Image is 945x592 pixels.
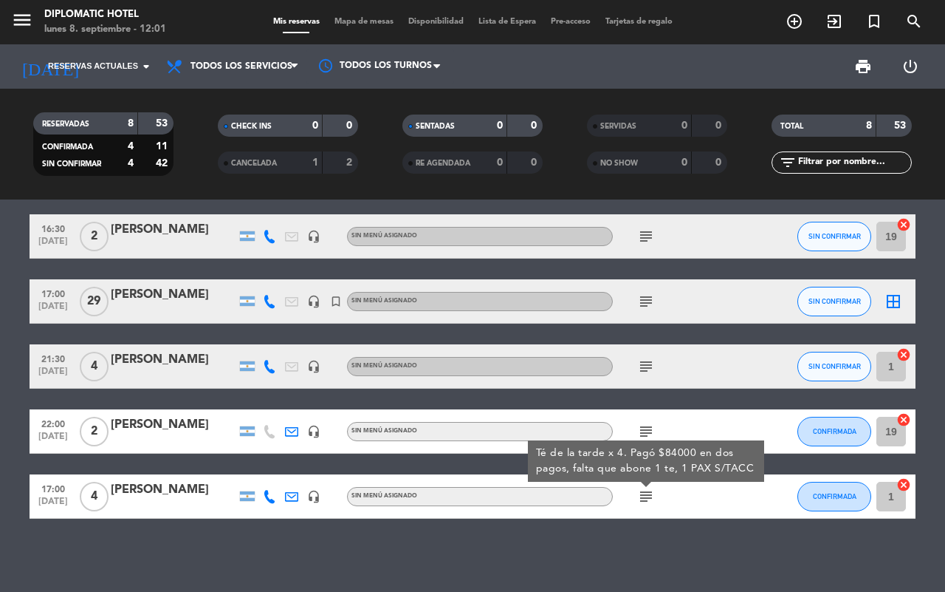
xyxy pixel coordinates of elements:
i: [DATE] [11,50,89,83]
div: [PERSON_NAME] [111,220,236,239]
span: CANCELADA [231,160,277,167]
div: [PERSON_NAME] [111,480,236,500]
span: NO SHOW [600,160,638,167]
span: Disponibilidad [401,18,471,26]
i: turned_in_not [865,13,883,30]
span: SIN CONFIRMAR [808,297,861,305]
strong: 4 [128,141,134,152]
i: subject [637,293,655,310]
i: cancel [896,217,911,232]
span: [DATE] [35,237,72,254]
i: search [905,13,923,30]
i: add_circle_outline [786,13,803,30]
span: SERVIDAS [600,123,636,130]
span: 22:00 [35,415,72,432]
span: Sin menú asignado [351,298,417,304]
i: power_settings_new [901,58,919,75]
span: TOTAL [780,123,803,130]
span: 21:30 [35,350,72,367]
div: [PERSON_NAME] [111,415,236,435]
i: subject [637,423,655,440]
button: CONFIRMADA [797,417,871,446]
span: CONFIRMADA [42,143,93,151]
div: Diplomatic Hotel [44,7,166,22]
strong: 53 [156,118,171,129]
span: Sin menú asignado [351,428,417,434]
strong: 0 [715,157,724,168]
div: LOG OUT [887,44,934,89]
span: Todos los servicios [190,61,292,72]
i: menu [11,9,33,31]
i: headset_mic [307,360,320,373]
span: RESERVADAS [42,120,89,128]
span: SENTADAS [416,123,455,130]
div: Té de la tarde x 4. Pagó $84000 en dos pagos, falta que abone 1 te, 1 PAX S/TACC [536,446,757,477]
button: SIN CONFIRMAR [797,222,871,251]
button: CONFIRMADA [797,482,871,511]
strong: 53 [894,120,909,131]
i: cancel [896,347,911,362]
span: 16:30 [35,220,72,237]
span: 4 [80,482,109,511]
span: Sin menú asignado [351,233,417,239]
span: 29 [80,287,109,316]
i: headset_mic [307,295,320,308]
span: Pre-acceso [543,18,598,26]
strong: 0 [681,157,687,168]
strong: 0 [312,120,318,131]
span: Sin menú asignado [351,493,417,499]
i: headset_mic [307,230,320,243]
i: border_all [884,293,902,310]
span: 2 [80,222,109,251]
i: subject [637,488,655,506]
strong: 1 [312,157,318,168]
span: [DATE] [35,302,72,319]
button: menu [11,9,33,36]
div: [PERSON_NAME] [111,285,236,304]
span: 17:00 [35,480,72,497]
strong: 2 [346,157,355,168]
i: cancel [896,412,911,427]
i: cancel [896,477,911,492]
span: RE AGENDADA [416,160,470,167]
span: Mapa de mesas [327,18,401,26]
i: filter_list [779,154,797,171]
span: Mis reservas [266,18,327,26]
span: SIN CONFIRMAR [42,160,101,168]
span: [DATE] [35,432,72,449]
strong: 0 [497,157,503,168]
span: SIN CONFIRMAR [808,232,861,240]
span: [DATE] [35,367,72,384]
i: headset_mic [307,425,320,438]
strong: 0 [681,120,687,131]
i: headset_mic [307,490,320,503]
div: [PERSON_NAME] [111,350,236,370]
strong: 42 [156,158,171,169]
span: 4 [80,352,109,381]
i: arrow_drop_down [137,58,155,75]
strong: 8 [866,120,872,131]
strong: 8 [128,118,134,129]
span: SIN CONFIRMAR [808,362,861,370]
i: exit_to_app [825,13,843,30]
div: lunes 8. septiembre - 12:01 [44,22,166,37]
span: Reservas actuales [48,60,138,73]
span: CONFIRMADA [813,427,856,435]
span: Tarjetas de regalo [598,18,680,26]
span: print [854,58,872,75]
strong: 0 [715,120,724,131]
button: SIN CONFIRMAR [797,352,871,381]
i: subject [637,358,655,375]
span: Sin menú asignado [351,363,417,369]
span: 17:00 [35,285,72,302]
i: subject [637,228,655,245]
strong: 0 [346,120,355,131]
strong: 4 [128,158,134,169]
button: SIN CONFIRMAR [797,287,871,316]
strong: 0 [531,157,540,168]
span: CHECK INS [231,123,272,130]
span: Lista de Espera [471,18,543,26]
span: 2 [80,417,109,446]
span: CONFIRMADA [813,492,856,500]
strong: 11 [156,141,171,152]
